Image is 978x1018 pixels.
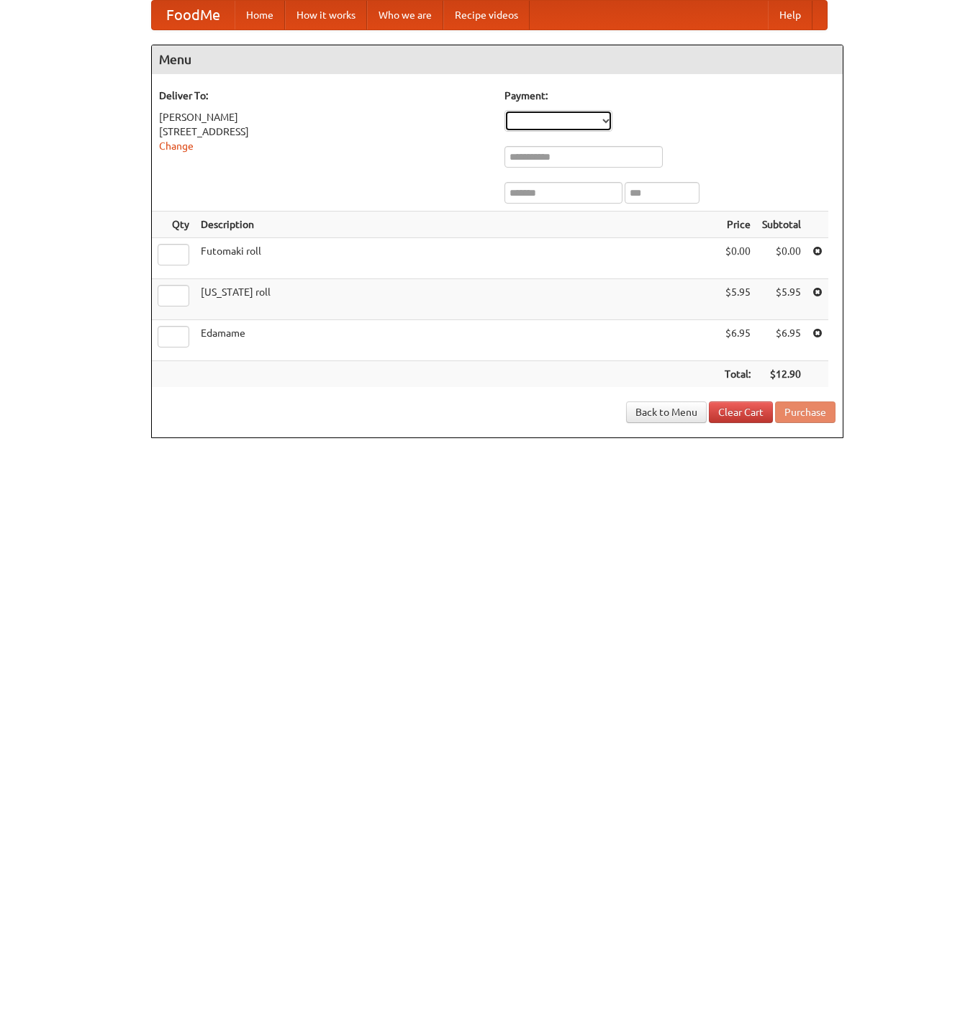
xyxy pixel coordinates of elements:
th: Description [195,212,719,238]
a: Help [768,1,812,29]
h4: Menu [152,45,843,74]
td: $0.00 [756,238,807,279]
th: $12.90 [756,361,807,388]
a: FoodMe [152,1,235,29]
td: [US_STATE] roll [195,279,719,320]
div: [PERSON_NAME] [159,110,490,124]
td: $6.95 [719,320,756,361]
td: Edamame [195,320,719,361]
th: Price [719,212,756,238]
h5: Deliver To: [159,88,490,103]
div: [STREET_ADDRESS] [159,124,490,139]
a: Change [159,140,194,152]
td: $6.95 [756,320,807,361]
th: Total: [719,361,756,388]
h5: Payment: [504,88,836,103]
a: Back to Menu [626,401,707,423]
a: How it works [285,1,367,29]
a: Recipe videos [443,1,530,29]
td: Futomaki roll [195,238,719,279]
button: Purchase [775,401,836,423]
a: Home [235,1,285,29]
a: Who we are [367,1,443,29]
td: $0.00 [719,238,756,279]
th: Qty [152,212,195,238]
th: Subtotal [756,212,807,238]
a: Clear Cart [709,401,773,423]
td: $5.95 [719,279,756,320]
td: $5.95 [756,279,807,320]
